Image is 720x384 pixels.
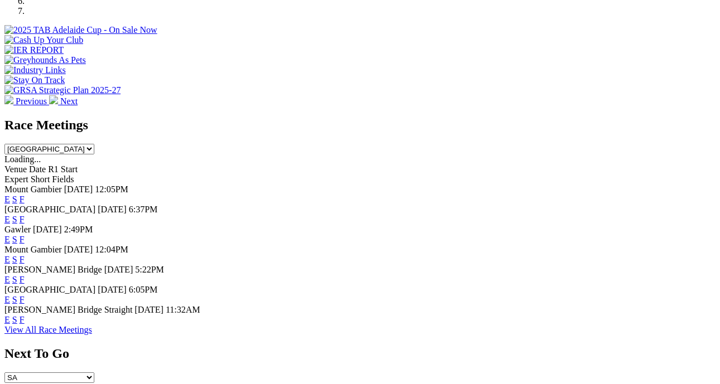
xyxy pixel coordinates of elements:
[4,164,27,174] span: Venue
[129,285,158,294] span: 6:05PM
[95,184,128,194] span: 12:05PM
[49,95,58,104] img: chevron-right-pager-white.svg
[4,245,62,254] span: Mount Gambier
[4,325,92,334] a: View All Race Meetings
[4,85,121,95] img: GRSA Strategic Plan 2025-27
[20,195,25,204] a: F
[48,164,78,174] span: R1 Start
[4,154,41,164] span: Loading...
[4,215,10,224] a: E
[4,235,10,244] a: E
[31,174,50,184] span: Short
[4,346,716,361] h2: Next To Go
[95,245,128,254] span: 12:04PM
[4,225,31,234] span: Gawler
[12,275,17,284] a: S
[4,255,10,264] a: E
[29,164,46,174] span: Date
[4,25,157,35] img: 2025 TAB Adelaide Cup - On Sale Now
[20,275,25,284] a: F
[4,45,64,55] img: IER REPORT
[4,315,10,324] a: E
[4,295,10,304] a: E
[166,305,200,314] span: 11:32AM
[4,174,28,184] span: Expert
[52,174,74,184] span: Fields
[135,305,164,314] span: [DATE]
[20,215,25,224] a: F
[4,285,95,294] span: [GEOGRAPHIC_DATA]
[4,265,102,274] span: [PERSON_NAME] Bridge
[4,184,62,194] span: Mount Gambier
[64,225,93,234] span: 2:49PM
[135,265,164,274] span: 5:22PM
[49,96,78,106] a: Next
[12,315,17,324] a: S
[33,225,62,234] span: [DATE]
[98,205,127,214] span: [DATE]
[4,55,86,65] img: Greyhounds As Pets
[20,315,25,324] a: F
[4,95,13,104] img: chevron-left-pager-white.svg
[64,184,93,194] span: [DATE]
[20,255,25,264] a: F
[104,265,133,274] span: [DATE]
[4,35,83,45] img: Cash Up Your Club
[12,235,17,244] a: S
[129,205,158,214] span: 6:37PM
[4,96,49,106] a: Previous
[16,96,47,106] span: Previous
[12,295,17,304] a: S
[60,96,78,106] span: Next
[4,65,66,75] img: Industry Links
[98,285,127,294] span: [DATE]
[12,215,17,224] a: S
[20,295,25,304] a: F
[4,75,65,85] img: Stay On Track
[64,245,93,254] span: [DATE]
[4,275,10,284] a: E
[12,255,17,264] a: S
[12,195,17,204] a: S
[4,305,132,314] span: [PERSON_NAME] Bridge Straight
[20,235,25,244] a: F
[4,195,10,204] a: E
[4,205,95,214] span: [GEOGRAPHIC_DATA]
[4,118,716,133] h2: Race Meetings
